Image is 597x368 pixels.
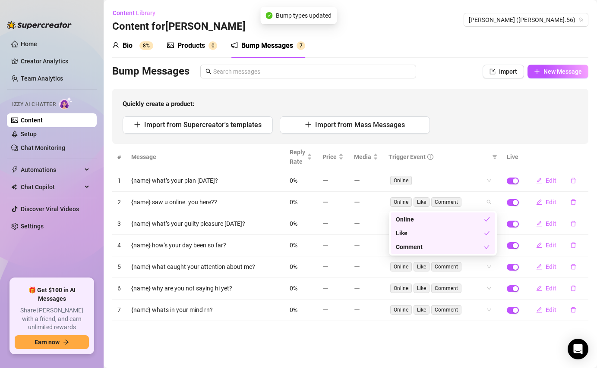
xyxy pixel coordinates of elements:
[322,285,329,291] span: minus
[126,299,284,321] td: {name} whats in your mind rn?
[492,154,497,159] span: filter
[431,305,461,315] span: Comment
[208,41,217,50] sup: 0
[536,242,542,248] span: edit
[126,170,284,192] td: {name} what’s your plan [DATE]?
[543,68,582,75] span: New Message
[126,213,284,235] td: {name} what’s your guilty pleasure [DATE]?
[297,41,305,50] sup: 7
[546,242,556,249] span: Edit
[167,42,174,49] span: picture
[563,281,583,295] button: delete
[290,242,297,249] span: 0%
[427,154,433,160] span: info-circle
[15,306,89,332] span: Share [PERSON_NAME] with a friend, and earn unlimited rewards
[322,178,329,184] span: minus
[546,285,556,292] span: Edit
[536,221,542,227] span: edit
[112,6,162,20] button: Content Library
[290,263,297,270] span: 0%
[11,166,18,173] span: thunderbolt
[21,144,65,151] a: Chat Monitoring
[290,177,297,184] span: 0%
[21,223,44,230] a: Settings
[112,170,126,192] td: 1
[300,43,303,49] span: 7
[112,20,246,34] h3: Content for [PERSON_NAME]
[390,197,412,207] span: Online
[529,238,563,252] button: Edit
[546,177,556,184] span: Edit
[322,152,337,162] span: Price
[276,11,332,20] span: Bump types updated
[354,285,360,291] span: minus
[126,192,284,213] td: {name} saw u online. you here??
[529,195,563,209] button: Edit
[123,100,194,108] strong: Quickly create a product:
[570,264,576,270] span: delete
[469,13,583,26] span: Jamie (jamielee.56)
[290,306,297,313] span: 0%
[123,41,133,51] div: Bio
[414,284,430,293] span: Like
[21,117,43,124] a: Content
[563,217,583,231] button: delete
[349,144,383,170] th: Media
[536,178,542,184] span: edit
[390,176,412,185] span: Online
[563,303,583,317] button: delete
[529,217,563,231] button: Edit
[499,68,517,75] span: Import
[126,278,284,299] td: {name} why are you not saying hi yet?
[126,256,284,278] td: {name} what caught your attention about me?
[391,212,495,226] div: Online
[317,144,349,170] th: Price
[563,174,583,187] button: delete
[322,264,329,270] span: minus
[431,262,461,271] span: Comment
[139,41,153,50] sup: 8%
[546,263,556,270] span: Edit
[414,197,430,207] span: Like
[21,163,82,177] span: Automations
[112,65,190,78] h3: Bump Messages
[177,41,205,51] div: Products
[528,65,588,78] button: New Message
[290,285,297,292] span: 0%
[205,69,212,75] span: search
[322,307,329,313] span: minus
[529,260,563,274] button: Edit
[354,178,360,184] span: minus
[390,305,412,315] span: Online
[354,221,360,227] span: minus
[502,144,524,170] th: Live
[570,242,576,248] span: delete
[112,256,126,278] td: 5
[290,147,305,166] span: Reply Rate
[354,264,360,270] span: minus
[322,221,329,227] span: minus
[390,262,412,271] span: Online
[15,335,89,349] button: Earn nowarrow-right
[529,281,563,295] button: Edit
[112,42,119,49] span: user
[534,69,540,75] span: plus
[391,240,495,254] div: Comment
[126,235,284,256] td: {name} how’s your day been so far?
[123,116,273,134] button: Import from Supercreator's templates
[280,116,430,134] button: Import from Mass Messages
[21,54,90,68] a: Creator Analytics
[290,220,297,227] span: 0%
[568,339,588,359] div: Open Intercom Messenger
[284,144,317,170] th: Reply Rate
[570,178,576,184] span: delete
[126,144,284,170] th: Message
[490,69,496,75] span: import
[414,305,430,315] span: Like
[322,199,329,205] span: minus
[570,307,576,313] span: delete
[536,285,542,291] span: edit
[396,215,484,224] div: Online
[578,17,584,22] span: team
[389,152,426,162] span: Trigger Event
